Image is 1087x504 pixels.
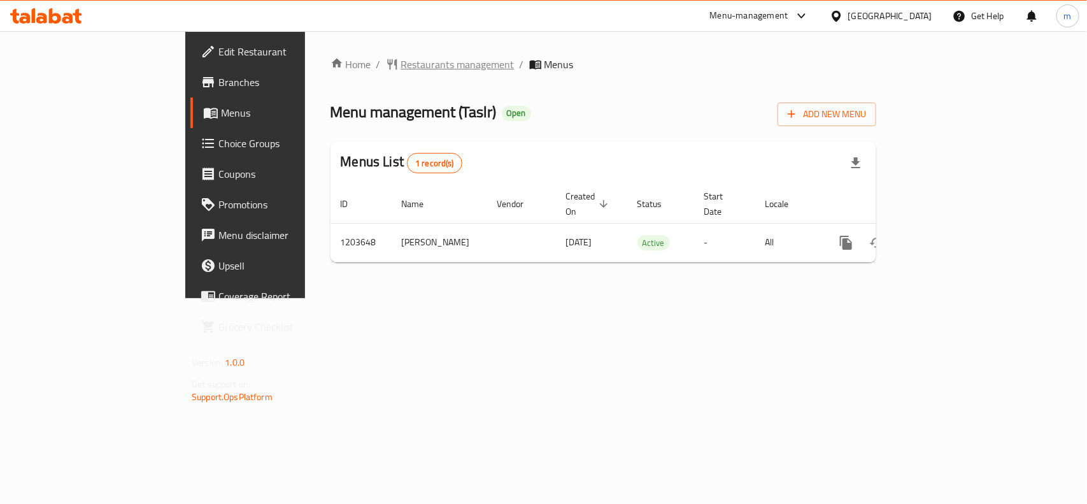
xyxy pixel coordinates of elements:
[778,103,876,126] button: Add New Menu
[190,159,367,189] a: Coupons
[192,354,223,371] span: Version:
[190,220,367,250] a: Menu disclaimer
[862,227,892,258] button: Change Status
[502,108,531,119] span: Open
[392,223,487,262] td: [PERSON_NAME]
[566,189,612,219] span: Created On
[218,258,357,273] span: Upsell
[408,157,462,169] span: 1 record(s)
[190,36,367,67] a: Edit Restaurant
[821,185,963,224] th: Actions
[497,196,541,212] span: Vendor
[218,197,357,212] span: Promotions
[190,312,367,342] a: Grocery Checklist
[341,196,365,212] span: ID
[218,75,357,90] span: Branches
[848,9,932,23] div: [GEOGRAPHIC_DATA]
[788,106,866,122] span: Add New Menu
[192,389,273,405] a: Support.OpsPlatform
[218,319,357,335] span: Grocery Checklist
[376,57,381,72] li: /
[218,136,357,151] span: Choice Groups
[330,185,963,263] table: enhanced table
[190,128,367,159] a: Choice Groups
[386,57,515,72] a: Restaurants management
[520,57,524,72] li: /
[341,152,462,173] h2: Menus List
[401,57,515,72] span: Restaurants management
[190,250,367,281] a: Upsell
[190,97,367,128] a: Menus
[225,354,245,371] span: 1.0.0
[407,153,462,173] div: Total records count
[544,57,574,72] span: Menus
[637,236,670,250] span: Active
[192,376,250,392] span: Get support on:
[330,57,876,72] nav: breadcrumb
[841,148,871,178] div: Export file
[190,67,367,97] a: Branches
[190,281,367,312] a: Coverage Report
[755,223,821,262] td: All
[330,97,497,126] span: Menu management ( Taslr )
[502,106,531,121] div: Open
[566,234,592,250] span: [DATE]
[402,196,441,212] span: Name
[218,166,357,182] span: Coupons
[190,189,367,220] a: Promotions
[1064,9,1072,23] span: m
[218,289,357,304] span: Coverage Report
[765,196,806,212] span: Locale
[221,105,357,120] span: Menus
[831,227,862,258] button: more
[704,189,740,219] span: Start Date
[218,227,357,243] span: Menu disclaimer
[218,44,357,59] span: Edit Restaurant
[637,196,679,212] span: Status
[710,8,788,24] div: Menu-management
[637,235,670,250] div: Active
[694,223,755,262] td: -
